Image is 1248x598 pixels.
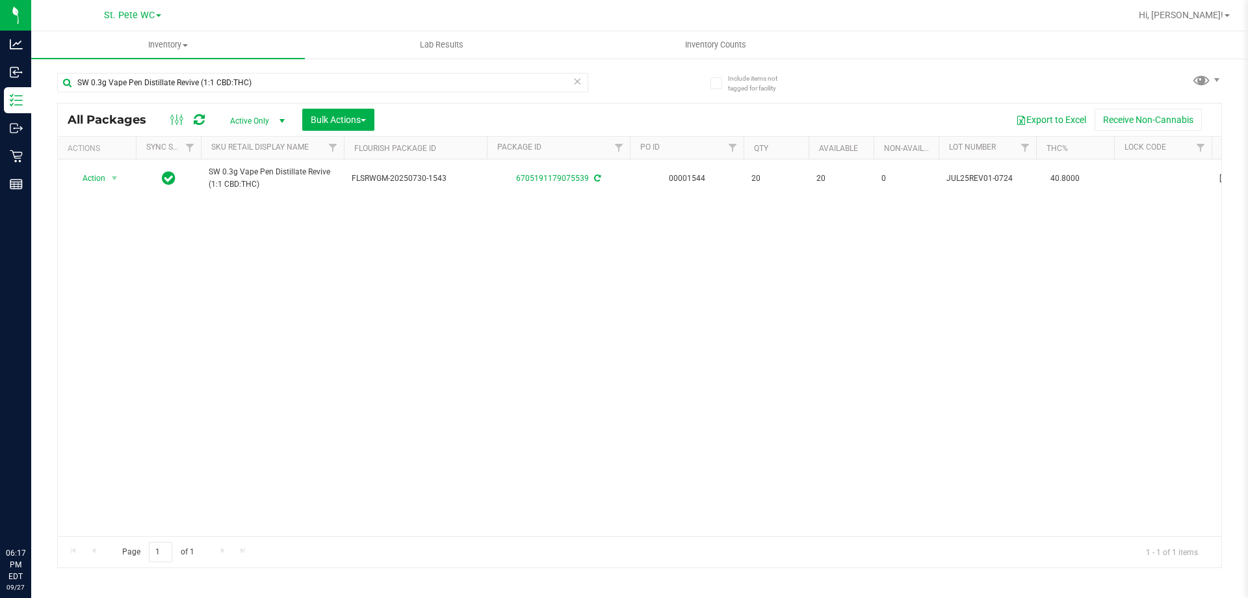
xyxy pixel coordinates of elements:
[578,31,852,59] a: Inventory Counts
[728,74,793,93] span: Include items not tagged for facility
[573,73,582,90] span: Clear
[669,174,705,183] a: 00001544
[68,144,131,153] div: Actions
[497,143,541,152] a: Package ID
[6,547,25,582] p: 06:17 PM EDT
[592,174,601,183] span: Sync from Compliance System
[1044,169,1086,188] span: 40.8000
[10,122,23,135] inline-svg: Outbound
[1190,137,1212,159] a: Filter
[10,150,23,163] inline-svg: Retail
[1046,144,1068,153] a: THC%
[302,109,374,131] button: Bulk Actions
[754,144,768,153] a: Qty
[946,172,1028,185] span: JUL25REV01-0724
[722,137,744,159] a: Filter
[146,143,196,152] a: Sync Status
[311,115,366,125] span: Bulk Actions
[816,172,866,185] span: 20
[884,144,942,153] a: Non-Available
[10,38,23,51] inline-svg: Analytics
[209,166,336,191] span: SW 0.3g Vape Pen Distillate Revive (1:1 CBD:THC)
[149,542,172,562] input: 1
[10,178,23,191] inline-svg: Reports
[71,169,106,187] span: Action
[10,94,23,107] inline-svg: Inventory
[305,31,578,59] a: Lab Results
[1007,109,1095,131] button: Export to Excel
[57,73,588,92] input: Search Package ID, Item Name, SKU, Lot or Part Number...
[10,66,23,79] inline-svg: Inbound
[1095,109,1202,131] button: Receive Non-Cannabis
[179,137,201,159] a: Filter
[31,39,305,51] span: Inventory
[751,172,801,185] span: 20
[1015,137,1036,159] a: Filter
[6,582,25,592] p: 09/27
[640,143,660,152] a: PO ID
[68,113,159,127] span: All Packages
[31,31,305,59] a: Inventory
[1139,10,1223,20] span: Hi, [PERSON_NAME]!
[881,172,931,185] span: 0
[111,542,205,562] span: Page of 1
[352,172,479,185] span: FLSRWGM-20250730-1543
[1136,542,1208,562] span: 1 - 1 of 1 items
[162,169,175,187] span: In Sync
[402,39,481,51] span: Lab Results
[211,143,309,152] a: Sku Retail Display Name
[668,39,764,51] span: Inventory Counts
[322,137,344,159] a: Filter
[949,143,996,152] a: Lot Number
[104,10,155,21] span: St. Pete WC
[516,174,589,183] a: 6705191179075539
[107,169,123,187] span: select
[13,494,52,533] iframe: Resource center
[354,144,436,153] a: Flourish Package ID
[819,144,858,153] a: Available
[1124,143,1166,152] a: Lock Code
[608,137,630,159] a: Filter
